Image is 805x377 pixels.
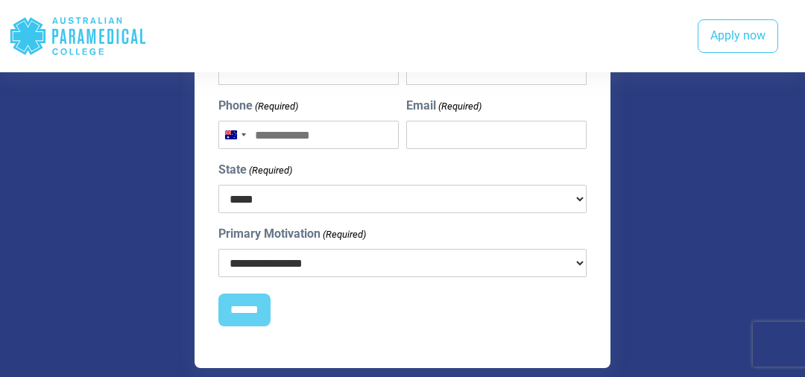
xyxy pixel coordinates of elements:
label: Primary Motivation [218,225,366,243]
span: (Required) [322,227,367,242]
label: State [218,161,292,179]
span: (Required) [248,163,293,178]
span: (Required) [438,99,482,114]
label: Phone [218,97,298,115]
label: Email [406,97,482,115]
div: Australian Paramedical College [9,12,147,60]
span: (Required) [254,99,299,114]
button: Selected country [219,121,250,148]
a: Apply now [698,19,778,54]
